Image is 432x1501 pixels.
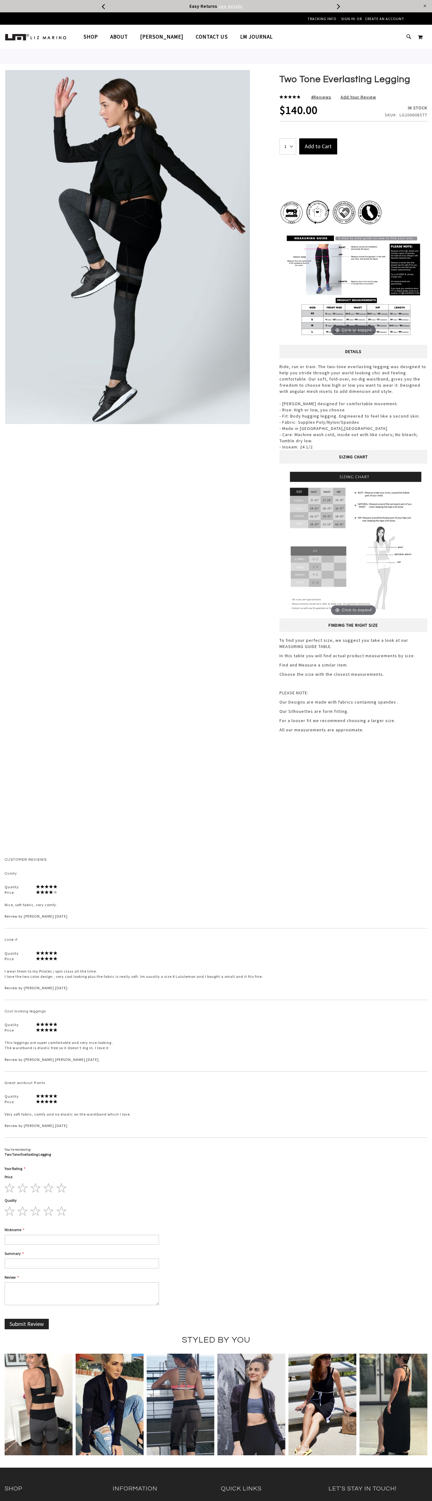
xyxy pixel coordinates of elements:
span: Price [5,957,14,961]
p: All our measurements are approximate. [279,727,427,733]
a: Click to expand [279,233,427,338]
div: I wear them to my Pilates / spin class all the time. I love the two color design , very cool look... [5,969,427,979]
span: You're reviewing: [5,1147,31,1152]
span: Summary [5,1251,21,1256]
div: 100% [36,1028,57,1032]
strong: [PERSON_NAME] [24,986,54,990]
span: Quality [5,885,19,889]
div: 80% [36,890,57,894]
strong: [PERSON_NAME] [24,1123,54,1128]
a: Shop [83,32,104,42]
h4: Information [113,1480,212,1497]
span: Styled By You [182,1335,250,1344]
span: Quality [5,1022,19,1027]
div: 98% [279,95,300,99]
h4: Let's Stay in touch! [329,1480,427,1497]
strong: [PERSON_NAME] [24,914,54,919]
div: 100% [36,957,57,961]
span: Quality [5,951,19,956]
a: Create an Account [365,16,404,22]
strong: Two Tone Everlasting Legging [5,1152,159,1157]
button: Submit Review [5,1319,49,1329]
button: Add to Cart [299,138,337,154]
p: PLEASE NOTE: [279,690,427,696]
div: Availability [385,105,427,111]
select: Qty [279,138,296,154]
span: Two Tone Everlasting Legging [279,74,410,84]
p: Choose the size with the closest measurements. [279,671,427,677]
time: [DATE] [86,1057,99,1062]
div: Love it [5,938,427,942]
a: Details [279,345,427,358]
div: Great workout Pants [5,1081,427,1085]
span: LM Journal [240,33,273,40]
a: Sizing Chart [279,450,427,464]
span: Review by [5,1123,23,1128]
a: LM Journal [234,32,279,42]
a: Click to expand [279,469,427,617]
span: Review by [5,1057,23,1062]
div: 100% [36,1023,57,1026]
span: Review by [5,914,23,919]
span: Price [5,1099,14,1104]
p: In this table you will find actual product measurements by size. [279,653,427,659]
p: To find your perfect size, we suggest you take a look at our MEASURING GUIDE TABLE. [279,637,427,650]
div: Comfy [5,872,427,876]
time: [DATE] [55,914,68,919]
span: Easy Returns [190,3,217,9]
a: Contact Us [190,32,234,42]
a: 4Reviews [311,94,331,100]
p: Find and Measure a similar item. [279,662,427,668]
div: Nice, soft fabric, very comfy. [5,902,427,907]
a: Finding the Right Size [279,618,427,632]
span: Reviews [313,94,331,100]
span: Your Rating [5,1166,22,1171]
div: LG200608STT [400,112,427,118]
span: Price [5,890,14,895]
span: Shop [83,32,98,42]
a: store logo [5,33,66,41]
p: Our Designs are made with fabrics containing spandex . [279,699,427,705]
time: [DATE] [55,1123,68,1128]
span: Quality [5,1094,19,1099]
span: In stock [408,105,427,111]
span: Price [5,1175,12,1179]
span: Review [5,1275,16,1280]
span: Submit Review [10,1320,44,1327]
span: About [110,33,128,40]
img: main product photo [5,70,250,424]
span: Review by [5,986,23,990]
a: see details [219,3,243,9]
strong: Customer Reviews [5,858,47,862]
span: Contact Us [196,33,228,40]
a: [PERSON_NAME] [134,32,190,42]
a: Tracking Info [308,16,337,22]
p: For a looser fit we recommend choosing a larger size. [279,717,427,724]
div: Very soft fabric, comfy and no elastic on the waistband which I love. [5,1112,427,1117]
span: Price [5,1028,14,1032]
a: Sign In [341,16,355,22]
span: $140.00 [279,103,317,117]
time: [DATE] [55,986,68,990]
p: Our Silhouettes are form fitting. [279,708,427,714]
p: Ride, run or train. The two-tone everlasting legging was designed to help you stride through your... [279,364,427,450]
span: Add to Cart [305,143,332,150]
a: About [104,32,134,42]
a: Add Your Review [341,94,376,100]
div: 100% [36,1100,57,1104]
div: 100% [36,885,57,889]
h4: Quick Links [221,1480,320,1497]
span: [PERSON_NAME] [140,33,183,40]
strong: [PERSON_NAME] [PERSON_NAME] [24,1057,85,1062]
span: Quality [5,1198,17,1203]
div: Cool looking leggings [5,1009,427,1013]
div: This leggings are super comfortable and very nice looking . The waistband is elastic free so it d... [5,1040,427,1050]
div: 100% [36,1094,57,1098]
h4: Shop [5,1480,103,1497]
span: Nickname [5,1227,21,1232]
div: 100% [36,951,57,955]
strong: SKU [385,112,397,118]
